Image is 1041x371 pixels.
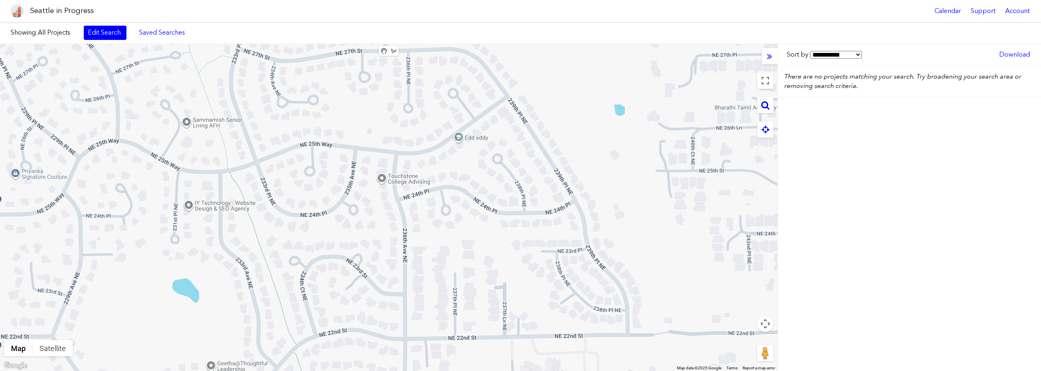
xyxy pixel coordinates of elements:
[810,51,862,59] select: Sort by:
[787,50,862,59] label: Sort by:
[677,366,721,370] span: Map data ©2025 Google
[757,72,773,89] button: Toggle fullscreen view
[2,360,29,371] a: Open this area in Google Maps (opens a new window)
[2,360,29,371] img: Google
[30,6,94,16] h1: Seattle in Progress
[743,366,775,370] a: Report a map error
[757,316,773,332] button: Map camera controls
[135,26,189,40] a: Saved Searches
[379,46,389,56] button: Stop drawing
[11,28,76,37] label: Showing:
[38,29,70,36] span: All Projects
[389,46,399,56] button: Draw a shape
[11,4,24,18] img: favicon-96x96.png
[84,26,126,40] a: Edit Search
[995,48,1034,61] a: Download
[726,366,738,370] a: Terms
[757,345,773,361] button: Drag Pegman onto the map to open Street View
[33,340,73,356] button: Show satellite imagery
[4,340,33,356] button: Show street map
